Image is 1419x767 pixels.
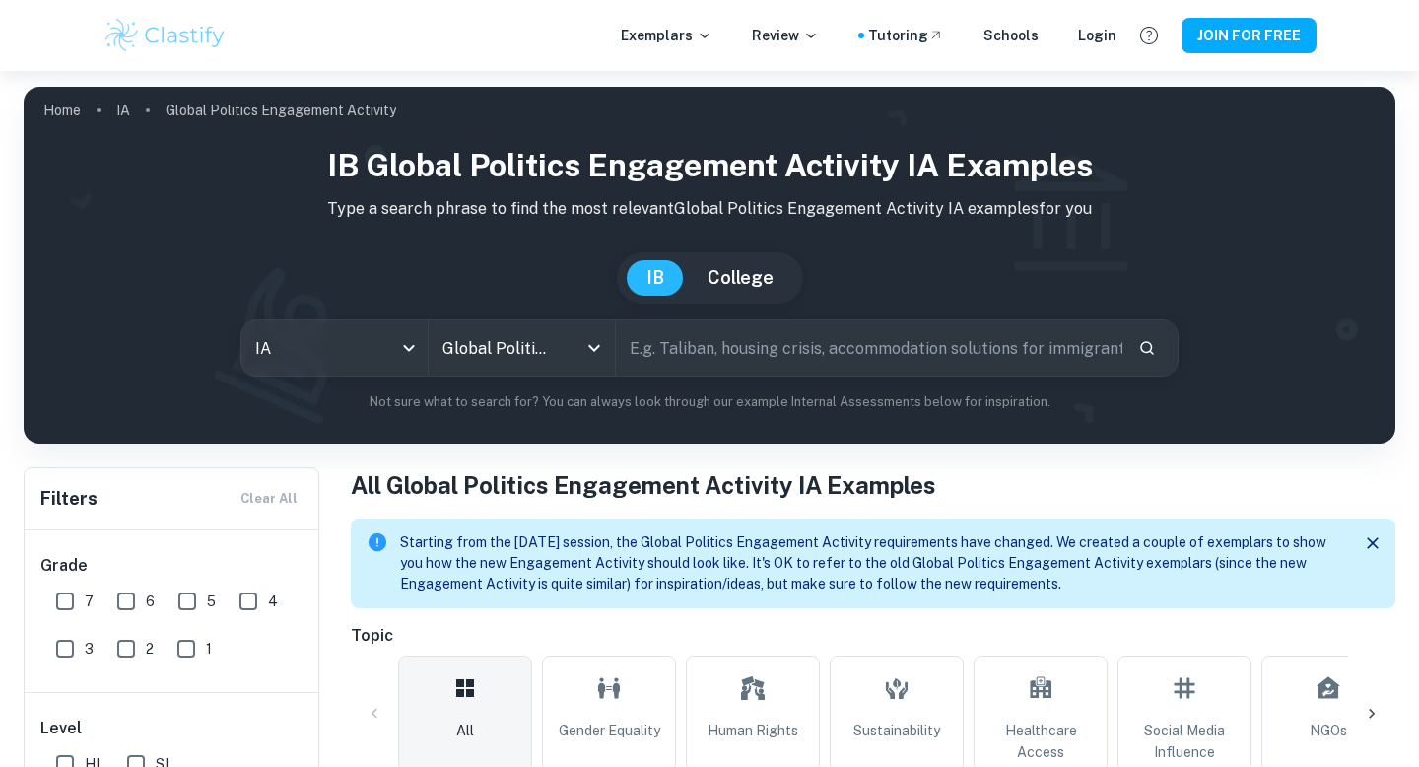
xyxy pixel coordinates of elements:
span: 7 [85,591,94,612]
a: Schools [983,25,1039,46]
h6: Filters [40,485,98,513]
span: Sustainability [853,720,940,741]
h6: Level [40,717,304,740]
span: Gender Equality [559,720,660,741]
h1: IB Global Politics Engagement Activity IA examples [39,142,1380,189]
a: Home [43,97,81,124]
p: Not sure what to search for? You can always look through our example Internal Assessments below f... [39,392,1380,412]
button: Close [1358,528,1387,558]
button: Open [580,334,608,362]
button: IB [627,260,684,296]
h1: All Global Politics Engagement Activity IA Examples [351,467,1395,503]
span: 2 [146,638,154,660]
a: IA [116,97,130,124]
div: IA [241,320,428,376]
button: College [688,260,793,296]
button: Search [1130,331,1164,365]
span: Social Media Influence [1126,720,1243,763]
span: Human Rights [708,720,798,741]
input: E.g. Taliban, housing crisis, accommodation solutions for immigrants... [616,320,1122,376]
a: Login [1078,25,1116,46]
p: Global Politics Engagement Activity [166,100,396,121]
button: JOIN FOR FREE [1182,18,1317,53]
p: Review [752,25,819,46]
p: Type a search phrase to find the most relevant Global Politics Engagement Activity IA examples fo... [39,197,1380,221]
span: 6 [146,591,155,612]
span: Healthcare Access [982,720,1099,763]
span: 3 [85,638,94,660]
button: Help and Feedback [1132,19,1166,52]
span: All [456,720,474,741]
span: 4 [268,591,278,612]
img: Clastify logo [102,16,228,55]
span: NGOs [1310,720,1347,741]
span: 5 [207,591,216,612]
h6: Topic [351,624,1395,648]
span: 1 [206,638,212,660]
p: Exemplars [621,25,712,46]
h6: Grade [40,554,304,578]
a: Tutoring [868,25,944,46]
p: Starting from the [DATE] session, the Global Politics Engagement Activity requirements have chang... [400,532,1342,594]
img: profile cover [24,87,1395,444]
